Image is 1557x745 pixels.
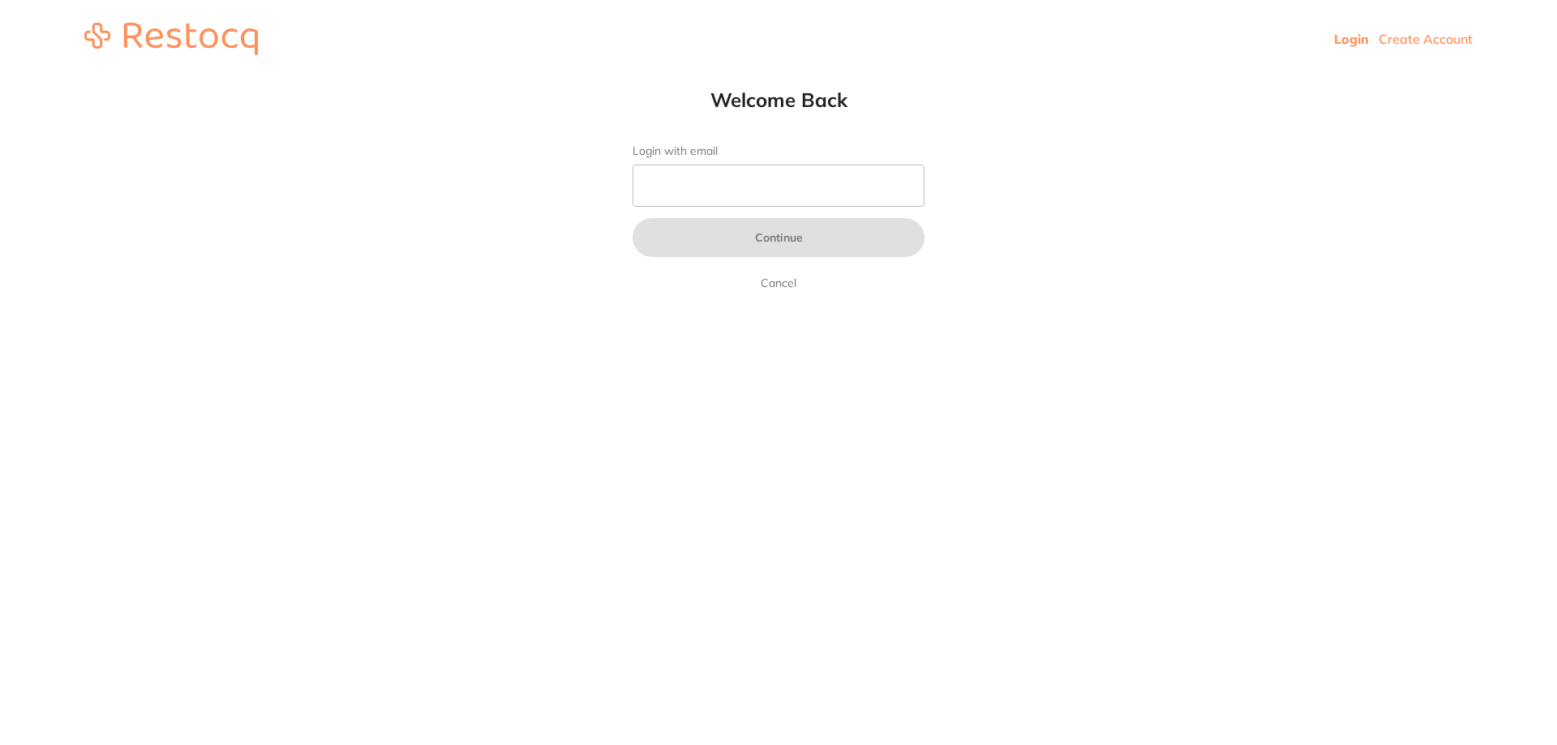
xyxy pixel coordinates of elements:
[600,88,957,112] h1: Welcome Back
[1379,31,1473,47] a: Create Account
[757,273,800,293] a: Cancel
[633,218,924,257] button: Continue
[633,144,924,158] label: Login with email
[1334,31,1369,47] a: Login
[84,23,258,55] img: restocq_logo.svg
